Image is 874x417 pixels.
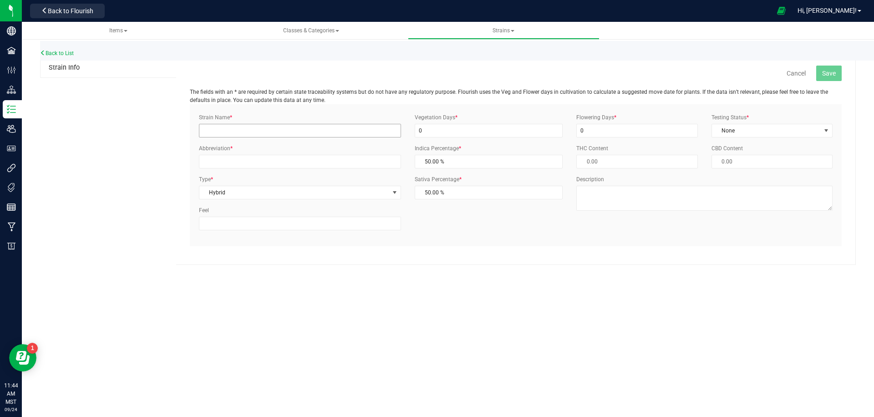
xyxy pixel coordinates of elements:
a: Back to List [40,50,74,56]
label: Description [576,175,604,183]
span: Save [822,70,836,77]
inline-svg: Reports [7,203,16,212]
inline-svg: Integrations [7,163,16,173]
iframe: Resource center [9,344,36,371]
label: Abbreviation [199,144,233,153]
p: 11:44 AM MST [4,381,18,406]
inline-svg: Inventory [7,105,16,114]
inline-svg: Facilities [7,46,16,55]
span: Hi, [PERSON_NAME]! [798,7,857,14]
inline-svg: Distribution [7,85,16,94]
label: Vegetation Days [415,113,457,122]
span: Items [109,27,127,34]
label: Strain Name [199,113,232,122]
inline-svg: Configuration [7,66,16,75]
inline-svg: Manufacturing [7,222,16,231]
button: Save [816,66,842,81]
span: select [821,124,832,137]
span: None [712,124,821,137]
span: Strains [493,27,514,34]
input: 0.00 [577,155,697,168]
label: Testing Status [711,113,749,122]
p: 09/24 [4,406,18,413]
a: Cancel [787,69,806,78]
label: Type [199,175,213,183]
p: The fields with an * are required by certain state traceability systems but do not have any regul... [190,88,842,104]
label: Feel [199,206,209,214]
span: select [389,186,401,199]
label: Sativa Percentage [415,175,462,183]
span: Hybrid [199,186,389,199]
label: Indica Percentage [415,144,461,153]
label: CBD Content [711,144,743,153]
inline-svg: Company [7,26,16,36]
inline-svg: Users [7,124,16,133]
span: Open Ecommerce Menu [771,2,792,20]
inline-svg: Billing [7,242,16,251]
span: Classes & Categories [283,27,339,34]
span: Strain Info [49,64,80,71]
span: Back to Flourish [48,7,93,15]
iframe: Resource center unread badge [27,343,38,354]
input: 50.00 % [415,155,563,168]
button: Back to Flourish [30,4,105,18]
input: 50.00 % [415,186,563,199]
input: 0.00 [712,155,832,168]
inline-svg: Tags [7,183,16,192]
label: THC Content [576,144,608,153]
inline-svg: User Roles [7,144,16,153]
label: Flowering Days [576,113,616,122]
